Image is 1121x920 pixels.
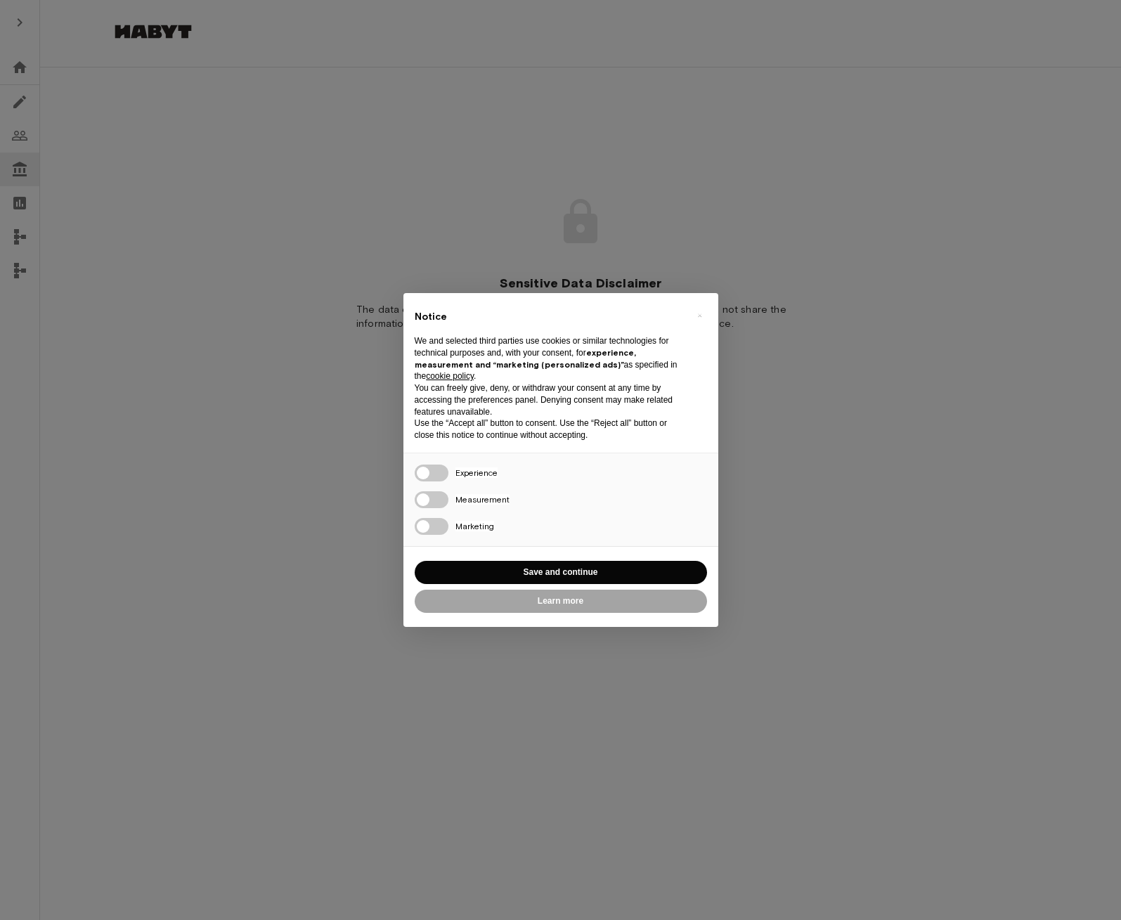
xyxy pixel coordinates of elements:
[415,590,707,613] button: Learn more
[415,310,685,324] h2: Notice
[415,347,636,370] strong: experience, measurement and “marketing (personalized ads)”
[415,417,685,441] p: Use the “Accept all” button to consent. Use the “Reject all” button or close this notice to conti...
[455,521,494,531] span: Marketing
[455,467,498,478] span: Experience
[415,335,685,382] p: We and selected third parties use cookies or similar technologies for technical purposes and, wit...
[415,561,707,584] button: Save and continue
[415,382,685,417] p: You can freely give, deny, or withdraw your consent at any time by accessing the preferences pane...
[455,494,510,505] span: Measurement
[426,371,474,381] a: cookie policy
[689,304,711,327] button: Close this notice
[697,307,702,324] span: ×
